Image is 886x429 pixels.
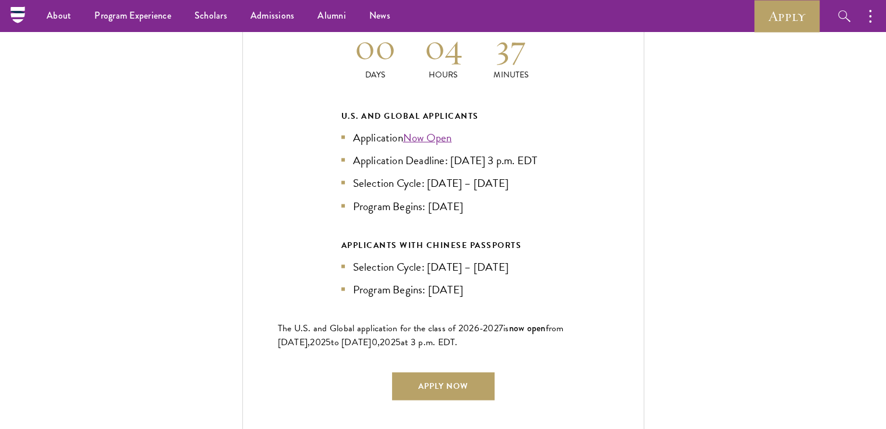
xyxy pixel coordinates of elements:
p: Hours [409,69,477,81]
span: now open [509,321,546,335]
p: Minutes [477,69,545,81]
span: -202 [479,321,499,335]
span: 202 [380,335,396,349]
li: Application Deadline: [DATE] 3 p.m. EDT [341,152,545,169]
span: 5 [396,335,401,349]
li: Program Begins: [DATE] [341,281,545,298]
span: from [DATE], [278,321,564,349]
li: Selection Cycle: [DATE] – [DATE] [341,258,545,275]
span: 7 [499,321,503,335]
div: U.S. and Global Applicants [341,109,545,123]
li: Application [341,129,545,146]
div: APPLICANTS WITH CHINESE PASSPORTS [341,238,545,253]
span: is [503,321,509,335]
a: Now Open [403,129,452,146]
span: , [377,335,380,349]
span: to [DATE] [331,335,371,349]
li: Selection Cycle: [DATE] – [DATE] [341,175,545,192]
span: 0 [372,335,377,349]
span: at 3 p.m. EDT. [401,335,458,349]
p: Days [341,69,410,81]
h2: 00 [341,25,410,69]
li: Program Begins: [DATE] [341,198,545,215]
h2: 37 [477,25,545,69]
a: Apply Now [392,373,495,400]
span: 6 [474,321,479,335]
span: The U.S. and Global application for the class of 202 [278,321,474,335]
h2: 04 [409,25,477,69]
span: 5 [326,335,331,349]
span: 202 [310,335,326,349]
